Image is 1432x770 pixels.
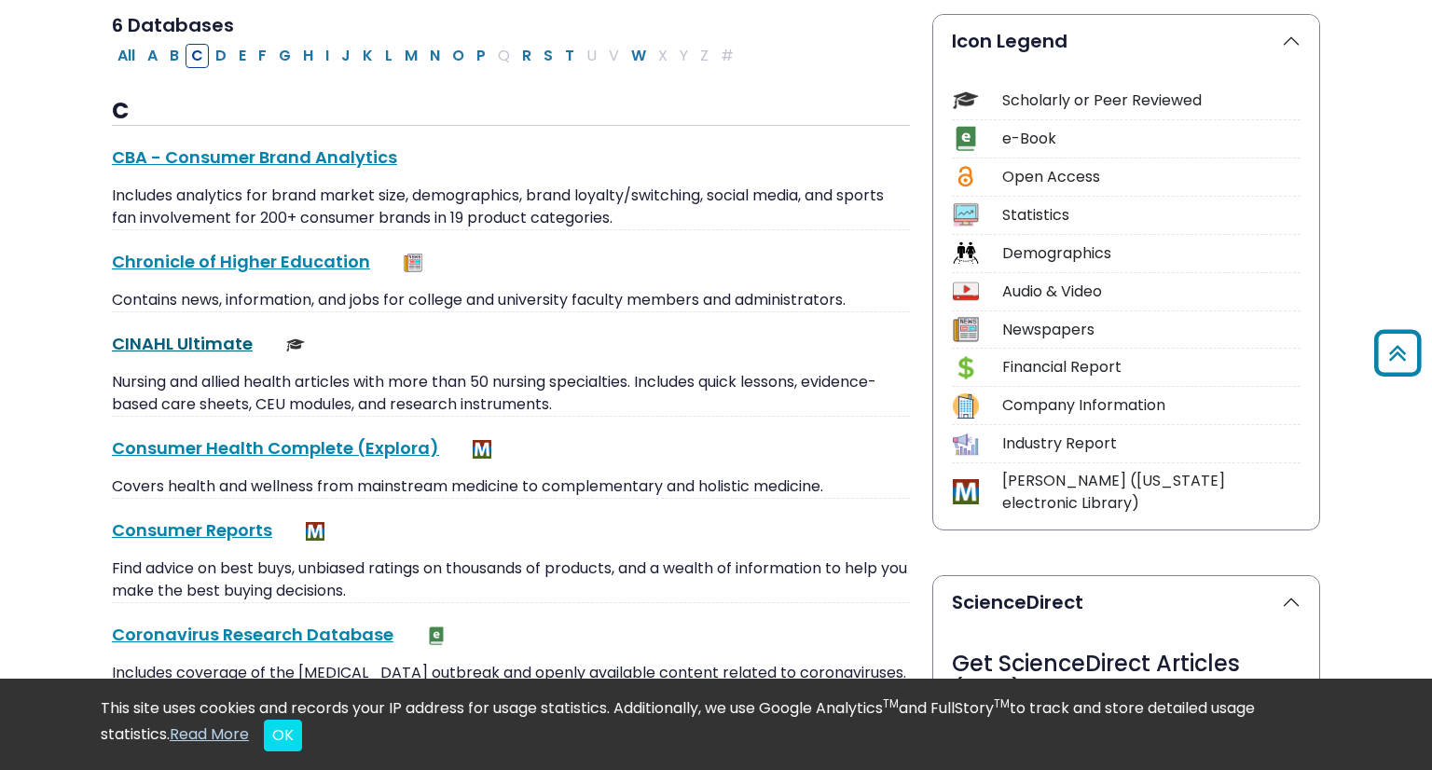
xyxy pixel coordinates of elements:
[336,44,356,68] button: Filter Results J
[164,44,185,68] button: Filter Results B
[112,332,253,355] a: CINAHL Ultimate
[1002,281,1301,303] div: Audio & Video
[1368,338,1427,369] a: Back to Top
[112,250,370,273] a: Chronicle of Higher Education
[101,697,1331,751] div: This site uses cookies and records your IP address for usage statistics. Additionally, we use Goo...
[233,44,252,68] button: Filter Results E
[933,576,1319,628] button: ScienceDirect
[1002,128,1301,150] div: e-Book
[1002,242,1301,265] div: Demographics
[112,475,910,498] p: Covers health and wellness from mainstream medicine to complementary and holistic medicine.
[1002,433,1301,455] div: Industry Report
[1002,470,1301,515] div: [PERSON_NAME] ([US_STATE] electronic Library)
[186,44,209,68] button: Filter Results C
[264,720,302,751] button: Close
[210,44,232,68] button: Filter Results D
[112,436,439,460] a: Consumer Health Complete (Explora)
[112,289,910,311] p: Contains news, information, and jobs for college and university faculty members and administrators.
[953,202,978,227] img: Icon Statistics
[357,44,379,68] button: Filter Results K
[516,44,537,68] button: Filter Results R
[112,44,741,65] div: Alpha-list to filter by first letter of database name
[626,44,652,68] button: Filter Results W
[404,254,422,272] img: Newspapers
[112,44,141,68] button: All
[424,44,446,68] button: Filter Results N
[112,371,910,416] p: Nursing and allied health articles with more than 50 nursing specialties. Includes quick lessons,...
[953,126,978,151] img: Icon e-Book
[953,432,978,457] img: Icon Industry Report
[994,695,1010,711] sup: TM
[379,44,398,68] button: Filter Results L
[273,44,296,68] button: Filter Results G
[953,479,978,504] img: Icon MeL (Michigan electronic Library)
[1002,166,1301,188] div: Open Access
[253,44,272,68] button: Filter Results F
[306,522,324,541] img: MeL (Michigan electronic Library)
[883,695,899,711] sup: TM
[447,44,470,68] button: Filter Results O
[473,440,491,459] img: MeL (Michigan electronic Library)
[1002,89,1301,112] div: Scholarly or Peer Reviewed
[112,518,272,542] a: Consumer Reports
[953,317,978,342] img: Icon Newspapers
[112,185,910,229] p: Includes analytics for brand market size, demographics, brand loyalty/switching, social media, an...
[427,626,446,645] img: e-Book
[1002,319,1301,341] div: Newspapers
[112,623,393,646] a: Coronavirus Research Database
[953,355,978,380] img: Icon Financial Report
[142,44,163,68] button: Filter Results A
[112,557,910,602] p: Find advice on best buys, unbiased ratings on thousands of products, and a wealth of information ...
[954,164,977,189] img: Icon Open Access
[1002,394,1301,417] div: Company Information
[952,651,1301,705] h3: Get ScienceDirect Articles (Free)
[297,44,319,68] button: Filter Results H
[953,279,978,304] img: Icon Audio & Video
[286,336,305,354] img: Scholarly or Peer Reviewed
[1002,356,1301,378] div: Financial Report
[112,12,234,38] span: 6 Databases
[953,393,978,419] img: Icon Company Information
[112,145,397,169] a: CBA - Consumer Brand Analytics
[170,723,249,745] a: Read More
[953,241,978,266] img: Icon Demographics
[471,44,491,68] button: Filter Results P
[112,662,910,684] p: Includes coverage of the [MEDICAL_DATA] outbreak and openly available content related to coronavi...
[933,15,1319,67] button: Icon Legend
[559,44,580,68] button: Filter Results T
[399,44,423,68] button: Filter Results M
[112,98,910,126] h3: C
[320,44,335,68] button: Filter Results I
[1002,204,1301,227] div: Statistics
[953,88,978,113] img: Icon Scholarly or Peer Reviewed
[538,44,558,68] button: Filter Results S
